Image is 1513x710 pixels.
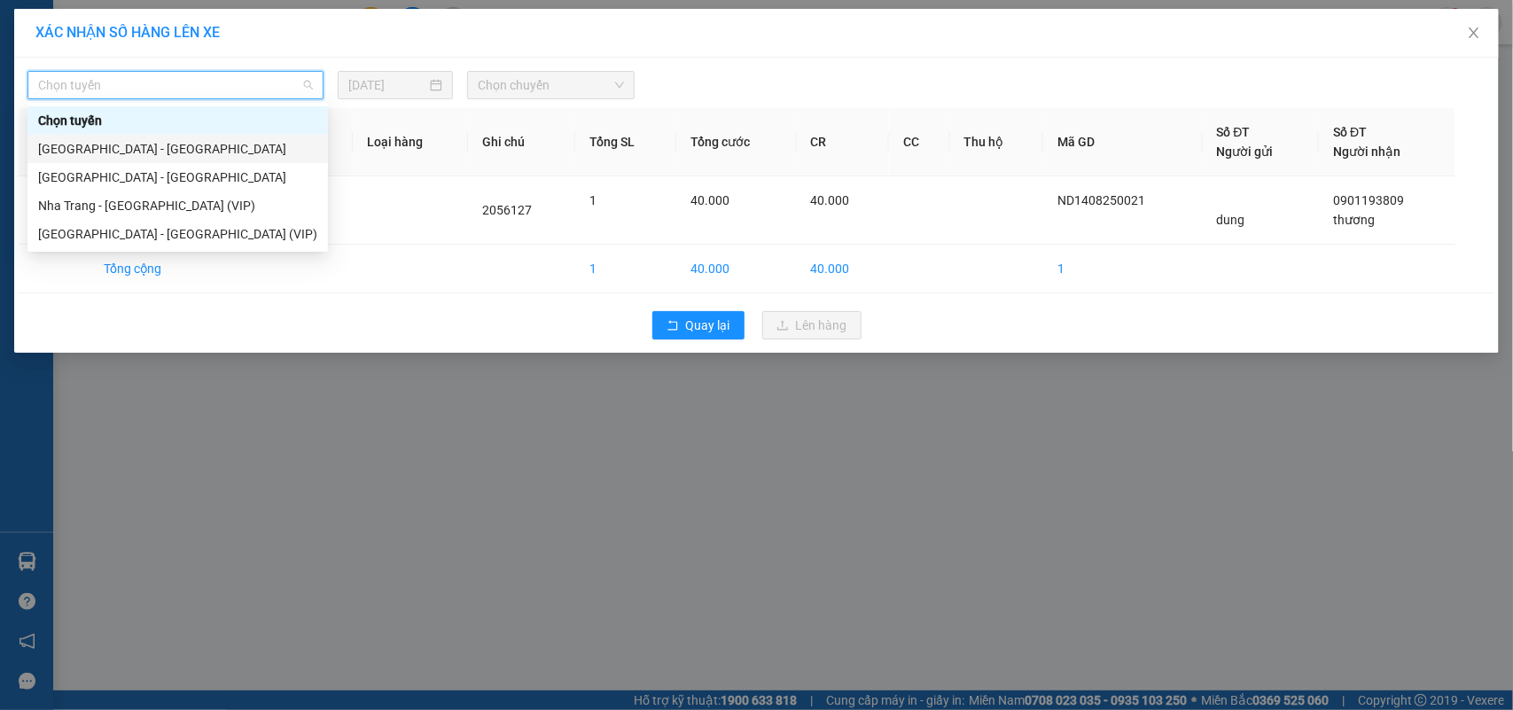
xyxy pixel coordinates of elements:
div: Chọn tuyến [38,111,317,130]
span: dung [1217,213,1245,227]
th: Tổng cước [676,108,797,176]
button: uploadLên hàng [762,311,862,339]
th: Loại hàng [353,108,468,176]
span: Số ĐT [1333,125,1367,139]
div: Sài Gòn - Nha Trang (VIP) [27,220,328,248]
span: rollback [667,319,679,333]
span: Chọn chuyến [478,72,623,98]
span: ND1408250021 [1057,193,1145,207]
span: 0901193809 [1333,193,1404,207]
span: Chọn tuyến [38,72,313,98]
td: 1 [1043,245,1203,293]
th: STT [19,108,90,176]
th: Mã GD [1043,108,1203,176]
div: [GEOGRAPHIC_DATA] - [GEOGRAPHIC_DATA] (VIP) [38,224,317,244]
span: close [1467,26,1481,40]
span: Người gửi [1217,144,1274,159]
div: Nha Trang - Sài Gòn [27,135,328,163]
button: rollbackQuay lại [652,311,745,339]
th: CR [797,108,889,176]
th: Tổng SL [575,108,676,176]
div: Sài Gòn - Nha Trang [27,163,328,191]
span: 40.000 [811,193,850,207]
td: Tổng cộng [90,245,208,293]
div: Chọn tuyến [27,106,328,135]
span: Quay lại [686,316,730,335]
span: 2056127 [482,203,532,217]
div: Nha Trang - [GEOGRAPHIC_DATA] (VIP) [38,196,317,215]
span: 1 [589,193,597,207]
span: 40.000 [690,193,729,207]
span: XÁC NHẬN SỐ HÀNG LÊN XE [35,24,220,41]
div: Nha Trang - Sài Gòn (VIP) [27,191,328,220]
th: Ghi chú [468,108,575,176]
td: 1 [19,176,90,245]
div: [GEOGRAPHIC_DATA] - [GEOGRAPHIC_DATA] [38,139,317,159]
td: 1 [575,245,676,293]
td: 40.000 [676,245,797,293]
td: 40.000 [797,245,889,293]
input: 14/08/2025 [348,75,426,95]
div: [GEOGRAPHIC_DATA] - [GEOGRAPHIC_DATA] [38,168,317,187]
th: Thu hộ [950,108,1044,176]
span: Số ĐT [1217,125,1251,139]
span: Người nhận [1333,144,1400,159]
button: Close [1449,9,1499,59]
span: thương [1333,213,1375,227]
th: CC [889,108,950,176]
